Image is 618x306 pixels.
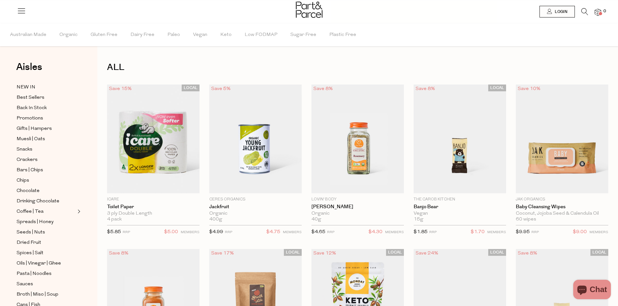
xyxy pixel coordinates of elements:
[107,230,121,234] span: $5.85
[17,156,76,164] a: Crackers
[516,85,542,93] div: Save 10%
[311,249,338,258] div: Save 12%
[209,204,302,210] a: Jackfruit
[17,290,76,299] a: Broth | Miso | Soup
[123,231,130,234] small: RRP
[311,85,404,193] img: Rosemary
[516,217,536,222] span: 60 wipes
[17,83,76,91] a: NEW IN
[107,217,122,222] span: 4 pack
[487,231,506,234] small: MEMBERS
[17,218,54,226] span: Spreads | Honey
[595,9,601,16] a: 0
[209,217,222,222] span: 400g
[167,24,180,46] span: Paleo
[17,115,43,122] span: Promotions
[290,24,316,46] span: Sugar Free
[209,85,233,93] div: Save 5%
[91,24,117,46] span: Gluten Free
[225,231,232,234] small: RRP
[17,187,76,195] a: Chocolate
[17,249,76,257] a: Spices | Salt
[17,114,76,122] a: Promotions
[571,280,613,301] inbox-online-store-chat: Shopify online store chat
[284,249,302,256] span: LOCAL
[16,60,42,74] span: Aisles
[17,94,76,102] a: Best Sellers
[488,85,506,91] span: LOCAL
[311,197,404,202] p: Lovin' Body
[516,197,608,202] p: Jak Organics
[107,204,200,210] a: Toilet Paper
[329,24,356,46] span: Plastic Free
[17,156,38,164] span: Crackers
[311,230,325,234] span: $4.65
[429,231,437,234] small: RRP
[130,24,154,46] span: Dairy Free
[17,84,35,91] span: NEW IN
[602,8,608,14] span: 0
[17,280,33,288] span: Sauces
[107,60,608,75] h1: ALL
[17,228,76,236] a: Seeds | Nuts
[311,204,404,210] a: [PERSON_NAME]
[539,6,575,17] a: Login
[181,231,200,234] small: MEMBERS
[414,204,506,210] a: Banjo Bear
[17,270,52,278] span: Pasta | Noodles
[17,135,45,143] span: Muesli | Oats
[414,230,428,234] span: $1.85
[16,62,42,78] a: Aisles
[311,211,404,217] div: Organic
[209,230,223,234] span: $4.99
[414,211,506,217] div: Vegan
[107,85,134,93] div: Save 15%
[516,204,608,210] a: Baby Cleansing Wipes
[590,249,608,256] span: LOCAL
[17,208,43,216] span: Coffee | Tea
[17,229,45,236] span: Seeds | Nuts
[283,231,302,234] small: MEMBERS
[311,85,335,93] div: Save 8%
[76,208,80,215] button: Expand/Collapse Coffee | Tea
[164,228,178,236] span: $5.00
[17,197,76,205] a: Drinking Chocolate
[17,125,52,133] span: Gifts | Hampers
[385,231,404,234] small: MEMBERS
[17,291,58,299] span: Broth | Miso | Soup
[17,125,76,133] a: Gifts | Hampers
[327,231,334,234] small: RRP
[107,85,200,193] img: Toilet Paper
[107,249,130,258] div: Save 8%
[17,104,47,112] span: Back In Stock
[10,24,46,46] span: Australian Made
[17,104,76,112] a: Back In Stock
[589,231,608,234] small: MEMBERS
[573,228,587,236] span: $9.00
[311,217,321,222] span: 40g
[17,198,59,205] span: Drinking Chocolate
[369,228,382,236] span: $4.30
[471,228,485,236] span: $1.70
[531,231,539,234] small: RRP
[266,228,280,236] span: $4.75
[193,24,207,46] span: Vegan
[17,166,76,174] a: Bars | Chips
[182,85,200,91] span: LOCAL
[17,135,76,143] a: Muesli | Oats
[209,85,302,193] img: Jackfruit
[414,217,423,222] span: 15g
[59,24,78,46] span: Organic
[17,249,43,257] span: Spices | Salt
[17,187,40,195] span: Chocolate
[17,176,76,185] a: Chips
[245,24,277,46] span: Low FODMAP
[107,197,200,202] p: icare
[17,260,61,267] span: Oils | Vinegar | Ghee
[414,197,506,202] p: The Carob Kitchen
[296,2,322,18] img: Part&Parcel
[17,208,76,216] a: Coffee | Tea
[17,259,76,267] a: Oils | Vinegar | Ghee
[17,166,43,174] span: Bars | Chips
[516,249,539,258] div: Save 8%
